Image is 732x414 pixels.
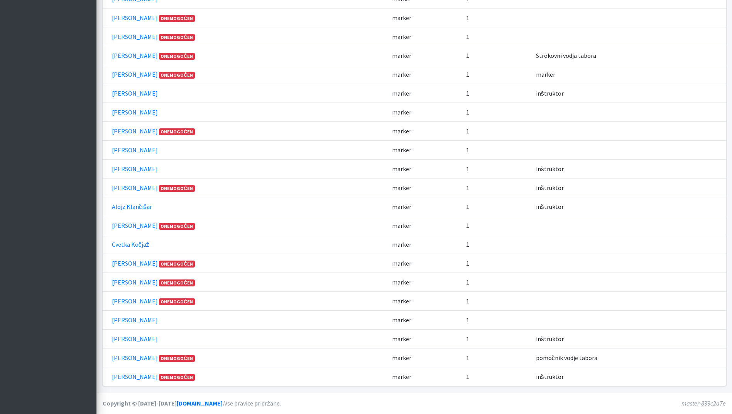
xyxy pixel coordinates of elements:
td: 1 [462,348,531,367]
td: marker [387,84,462,103]
td: 1 [462,140,531,159]
td: inštruktor [531,159,726,178]
td: marker [387,103,462,121]
td: marker [387,310,462,329]
a: [PERSON_NAME] [112,127,158,135]
a: Alojz Klančišar [112,203,152,210]
a: [PERSON_NAME] [112,33,158,40]
a: [DOMAIN_NAME] [177,399,223,407]
span: Onemogočen [159,261,195,268]
td: 1 [462,8,531,27]
td: inštruktor [531,367,726,386]
a: [PERSON_NAME] [112,184,158,192]
a: [PERSON_NAME] [112,316,158,324]
td: 1 [462,197,531,216]
td: 1 [462,254,531,273]
span: Onemogočen [159,374,195,381]
td: 1 [462,329,531,348]
span: Onemogočen [159,15,195,22]
footer: Vse pravice pridržane. [96,392,732,414]
a: [PERSON_NAME] [112,14,158,22]
span: Onemogočen [159,53,195,60]
td: marker [387,273,462,291]
span: Onemogočen [159,279,195,286]
td: marker [387,348,462,367]
td: marker [387,8,462,27]
em: master-833c2a7e [681,399,726,407]
a: [PERSON_NAME] [112,108,158,116]
td: marker [387,329,462,348]
td: marker [387,235,462,254]
td: 1 [462,273,531,291]
a: [PERSON_NAME] [112,71,158,78]
span: Onemogočen [159,128,195,135]
span: Onemogočen [159,223,195,230]
td: marker [387,46,462,65]
td: 1 [462,27,531,46]
a: [PERSON_NAME] [112,278,158,286]
a: [PERSON_NAME] [112,146,158,154]
span: Onemogočen [159,298,195,305]
a: Cvetka Kočjaž [112,241,149,248]
td: pomočnik vodje tabora [531,348,726,367]
td: inštruktor [531,329,726,348]
td: inštruktor [531,84,726,103]
span: Onemogočen [159,185,195,192]
td: 1 [462,121,531,140]
td: 1 [462,310,531,329]
td: marker [387,216,462,235]
td: marker [387,159,462,178]
td: Strokovni vodja tabora [531,46,726,65]
td: 1 [462,46,531,65]
td: marker [387,121,462,140]
span: Onemogočen [159,355,195,362]
span: Onemogočen [159,34,195,41]
td: 1 [462,159,531,178]
td: inštruktor [531,178,726,197]
td: marker [531,65,726,84]
a: [PERSON_NAME] [112,297,158,305]
a: [PERSON_NAME] [112,373,158,380]
td: 1 [462,235,531,254]
a: [PERSON_NAME] [112,335,158,343]
td: inštruktor [531,197,726,216]
td: 1 [462,291,531,310]
td: marker [387,367,462,386]
a: [PERSON_NAME] [112,354,158,362]
td: marker [387,27,462,46]
td: marker [387,140,462,159]
td: 1 [462,178,531,197]
td: 1 [462,367,531,386]
a: [PERSON_NAME] [112,52,158,59]
span: Onemogočen [159,72,195,79]
a: [PERSON_NAME] [112,165,158,173]
td: marker [387,178,462,197]
a: [PERSON_NAME] [112,222,158,229]
a: [PERSON_NAME] [112,259,158,267]
td: marker [387,254,462,273]
td: 1 [462,103,531,121]
strong: Copyright © [DATE]-[DATE] . [103,399,224,407]
td: marker [387,65,462,84]
td: marker [387,197,462,216]
td: 1 [462,216,531,235]
td: 1 [462,84,531,103]
a: [PERSON_NAME] [112,89,158,97]
td: marker [387,291,462,310]
td: 1 [462,65,531,84]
